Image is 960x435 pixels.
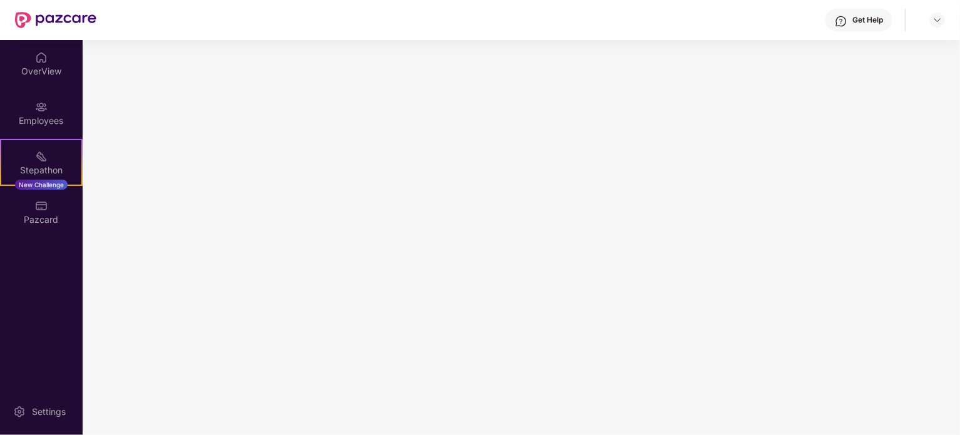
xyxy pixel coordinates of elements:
[35,101,48,113] img: svg+xml;base64,PHN2ZyBpZD0iRW1wbG95ZWVzIiB4bWxucz0iaHR0cDovL3d3dy53My5vcmcvMjAwMC9zdmciIHdpZHRoPS...
[932,15,942,25] img: svg+xml;base64,PHN2ZyBpZD0iRHJvcGRvd24tMzJ4MzIiIHhtbG5zPSJodHRwOi8vd3d3LnczLm9yZy8yMDAwL3N2ZyIgd2...
[1,164,81,177] div: Stepathon
[15,12,96,28] img: New Pazcare Logo
[852,15,883,25] div: Get Help
[35,150,48,163] img: svg+xml;base64,PHN2ZyB4bWxucz0iaHR0cDovL3d3dy53My5vcmcvMjAwMC9zdmciIHdpZHRoPSIyMSIgaGVpZ2h0PSIyMC...
[35,51,48,64] img: svg+xml;base64,PHN2ZyBpZD0iSG9tZSIgeG1sbnM9Imh0dHA6Ly93d3cudzMub3JnLzIwMDAvc3ZnIiB3aWR0aD0iMjAiIG...
[835,15,847,28] img: svg+xml;base64,PHN2ZyBpZD0iSGVscC0zMngzMiIgeG1sbnM9Imh0dHA6Ly93d3cudzMub3JnLzIwMDAvc3ZnIiB3aWR0aD...
[13,406,26,418] img: svg+xml;base64,PHN2ZyBpZD0iU2V0dGluZy0yMHgyMCIgeG1sbnM9Imh0dHA6Ly93d3cudzMub3JnLzIwMDAvc3ZnIiB3aW...
[15,180,68,190] div: New Challenge
[28,406,69,418] div: Settings
[35,200,48,212] img: svg+xml;base64,PHN2ZyBpZD0iUGF6Y2FyZCIgeG1sbnM9Imh0dHA6Ly93d3cudzMub3JnLzIwMDAvc3ZnIiB3aWR0aD0iMj...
